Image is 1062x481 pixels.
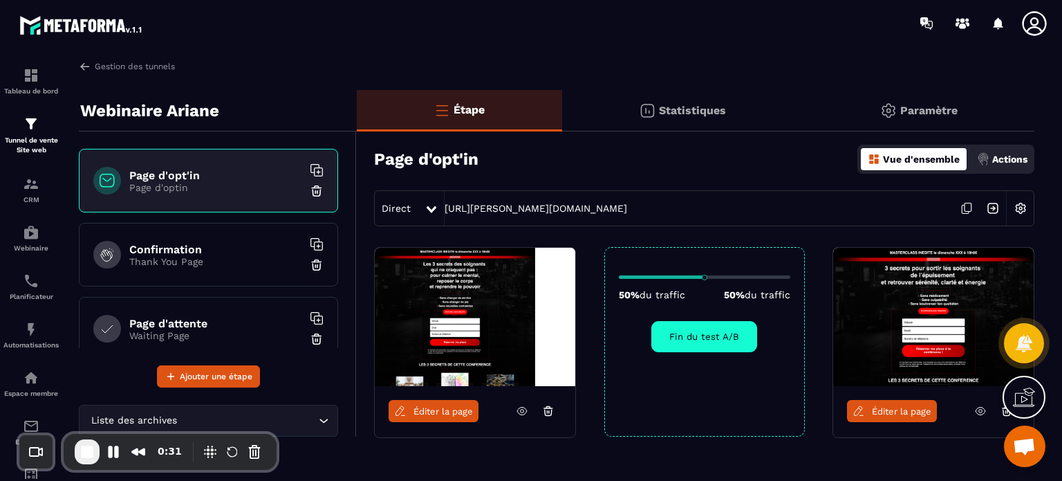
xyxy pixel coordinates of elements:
[651,321,757,352] button: Fin du test A/B
[3,390,59,397] p: Espace membre
[3,311,59,359] a: automationsautomationsAutomatisations
[3,214,59,262] a: automationsautomationsWebinaire
[19,12,144,37] img: logo
[180,413,315,428] input: Search for option
[1004,426,1045,467] div: Ouvrir le chat
[3,105,59,165] a: formationformationTunnel de vente Site web
[413,406,473,417] span: Éditer la page
[23,418,39,435] img: email
[80,97,219,125] p: Webinaire Ariane
[639,102,655,119] img: stats.20deebd0.svg
[847,400,937,422] a: Éditer la page
[659,104,726,117] p: Statistiques
[454,103,485,116] p: Étape
[310,184,324,198] img: trash
[3,262,59,311] a: schedulerschedulerPlanificateur
[88,413,180,428] span: Liste des archives
[23,224,39,241] img: automations
[23,176,39,192] img: formation
[3,136,59,155] p: Tunnel de vente Site web
[375,248,575,386] img: image
[977,153,989,165] img: actions.d6e523a2.png
[992,154,1027,165] p: Actions
[883,154,960,165] p: Vue d'ensemble
[619,289,685,300] p: 50%
[1007,195,1034,221] img: setting-w.858f3a88.svg
[872,406,931,417] span: Éditer la page
[180,370,252,383] span: Ajouter une étape
[23,370,39,386] img: automations
[724,289,790,300] p: 50%
[833,248,1034,386] img: image
[3,408,59,456] a: emailemailE-mailing
[374,149,478,169] h3: Page d'opt'in
[129,317,302,330] h6: Page d'attente
[79,405,338,437] div: Search for option
[3,293,59,300] p: Planificateur
[129,330,302,341] p: Waiting Page
[129,256,302,267] p: Thank You Page
[3,165,59,214] a: formationformationCRM
[129,182,302,193] p: Page d'optin
[382,203,411,214] span: Direct
[129,243,302,256] h6: Confirmation
[900,104,958,117] p: Paramètre
[3,341,59,349] p: Automatisations
[79,60,175,73] a: Gestion des tunnels
[389,400,478,422] a: Éditer la page
[745,289,790,300] span: du traffic
[3,244,59,252] p: Webinaire
[3,359,59,408] a: automationsautomationsEspace membre
[129,169,302,182] h6: Page d'opt'in
[3,196,59,203] p: CRM
[434,102,450,118] img: bars-o.4a397970.svg
[157,365,260,388] button: Ajouter une étape
[310,332,324,346] img: trash
[880,102,897,119] img: setting-gr.5f69749f.svg
[640,289,685,300] span: du traffic
[3,87,59,95] p: Tableau de bord
[310,258,324,272] img: trash
[79,60,91,73] img: arrow
[980,195,1006,221] img: arrow-next.bcc2205e.svg
[445,203,627,214] a: [URL][PERSON_NAME][DOMAIN_NAME]
[23,321,39,338] img: automations
[23,273,39,289] img: scheduler
[868,153,880,165] img: dashboard-orange.40269519.svg
[23,116,39,132] img: formation
[3,438,59,446] p: E-mailing
[23,67,39,84] img: formation
[3,57,59,105] a: formationformationTableau de bord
